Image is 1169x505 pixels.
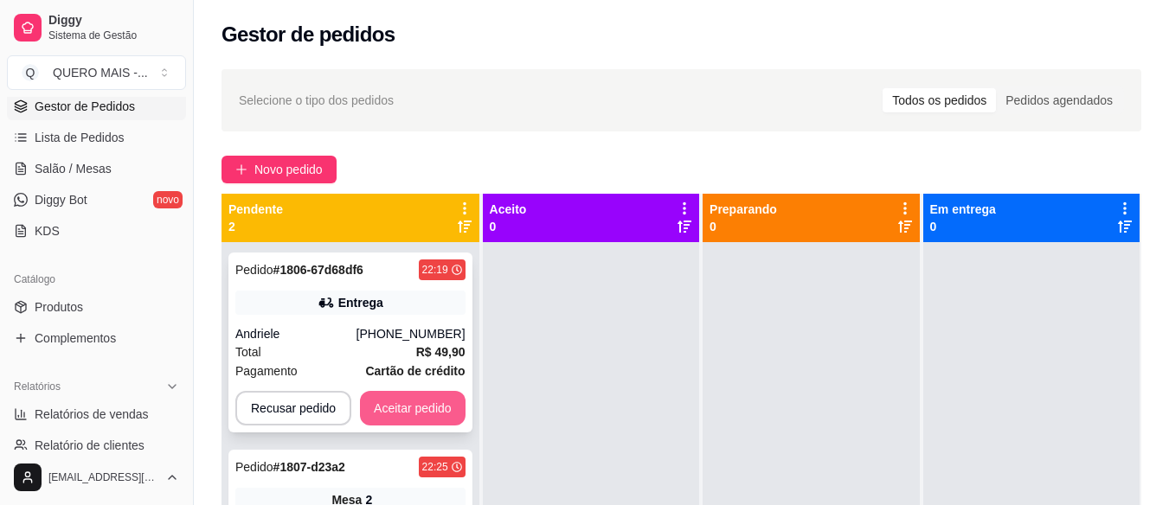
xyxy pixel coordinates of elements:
a: Relatório de clientes [7,431,186,459]
div: Catálogo [7,265,186,293]
span: Diggy Bot [35,191,87,208]
a: Lista de Pedidos [7,124,186,151]
span: [EMAIL_ADDRESS][DOMAIN_NAME] [48,470,158,484]
span: Lista de Pedidos [35,129,125,146]
span: Gestor de Pedidos [35,98,135,115]
a: Salão / Mesas [7,155,186,182]
button: Recusar pedido [235,391,351,425]
p: 0 [490,218,527,235]
span: Sistema de Gestão [48,29,179,42]
strong: R$ 49,90 [416,345,466,359]
span: Relatórios de vendas [35,406,149,423]
strong: # 1806-67d68df6 [273,263,363,277]
div: QUERO MAIS - ... [53,64,148,81]
button: Select a team [7,55,186,90]
a: Produtos [7,293,186,321]
a: Complementos [7,324,186,352]
a: DiggySistema de Gestão [7,7,186,48]
span: Pedido [235,263,273,277]
span: Pedido [235,460,273,474]
a: Diggy Botnovo [7,186,186,214]
button: [EMAIL_ADDRESS][DOMAIN_NAME] [7,457,186,498]
p: Preparando [710,201,777,218]
span: Selecione o tipo dos pedidos [239,91,394,110]
a: Gestor de Pedidos [7,93,186,120]
p: 0 [930,218,996,235]
span: Total [235,342,261,361]
button: Novo pedido [222,156,337,183]
span: Complementos [35,329,116,347]
div: 22:19 [422,263,448,277]
span: KDS [35,222,60,240]
p: 0 [710,218,777,235]
button: Aceitar pedido [360,391,466,425]
div: Entrega [338,294,383,311]
a: KDS [7,217,186,245]
span: Relatório de clientes [35,437,145,454]
span: Produtos [35,298,83,316]
p: Em entrega [930,201,996,218]
a: Relatórios de vendas [7,400,186,428]
p: 2 [228,218,283,235]
div: Pedidos agendados [996,88,1122,112]
span: Novo pedido [254,160,323,179]
div: Todos os pedidos [883,88,996,112]
span: Diggy [48,13,179,29]
strong: Cartão de crédito [365,364,465,378]
div: Andriele [235,325,356,342]
span: Relatórios [14,380,61,393]
strong: # 1807-d23a2 [273,460,345,474]
span: plus [235,163,247,176]
div: [PHONE_NUMBER] [356,325,466,342]
p: Aceito [490,201,527,218]
span: Q [22,64,39,81]
span: Salão / Mesas [35,160,112,177]
span: Pagamento [235,361,298,380]
p: Pendente [228,201,283,218]
div: 22:25 [422,460,448,474]
h2: Gestor de pedidos [222,21,395,48]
